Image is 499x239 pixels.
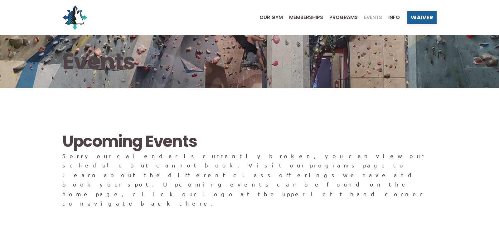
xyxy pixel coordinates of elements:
h1: Events [62,49,135,74]
span: Our Gym [259,15,283,20]
span: Programs [329,15,358,20]
img: North Wall Logo [62,5,87,30]
div: Sorry our calendar is currently broken, you can view our schedule but cannot book. Visit our prog... [62,151,437,209]
a: Info [382,15,400,20]
span: Info [388,15,400,20]
h2: Upcoming Events [62,132,437,151]
span: Waiver [411,15,433,20]
a: Memberships [283,15,323,20]
a: Programs [323,15,358,20]
a: Events [358,15,382,20]
span: Events [364,15,382,20]
a: Waiver [407,11,437,24]
a: Our Gym [253,15,283,20]
span: Memberships [289,15,323,20]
